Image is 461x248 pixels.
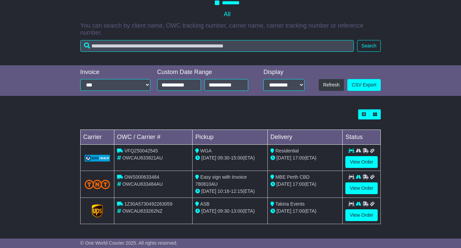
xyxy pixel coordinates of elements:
span: OWCAU633484AU [122,181,163,187]
span: 09:30 [218,155,229,161]
a: CSV Export [347,79,381,91]
span: 17:00 [293,208,305,214]
span: 1Z30A5730492263059 [124,201,172,207]
span: 12:15 [231,188,243,194]
td: Pickup [193,130,268,145]
div: (ETA) [270,208,340,215]
span: [DATE] [277,155,291,161]
div: (ETA) [270,181,340,188]
div: Display [263,69,305,76]
span: Takina Events [275,201,305,207]
span: OWCAU633262NZ [122,208,163,214]
img: GetCarrierServiceLogo [92,204,103,218]
span: OWCAU633821AU [122,155,163,161]
span: Easy sign with Invoice 780810AU [195,174,247,187]
span: [DATE] [277,181,291,187]
span: 17:00 [293,181,305,187]
button: Search [357,40,381,52]
div: Custom Date Range [157,69,253,76]
span: OWS000633484 [124,174,160,180]
div: - (ETA) [195,208,265,215]
p: You can search by client name, OWC tracking number, carrier name, carrier tracking number or refe... [80,22,381,37]
span: [DATE] [201,208,216,214]
span: ASB [200,201,209,207]
span: [DATE] [201,188,216,194]
td: Carrier [80,130,114,145]
a: View Order [345,156,378,168]
span: WGA [200,148,211,153]
span: © One World Courier 2025. All rights reserved. [80,240,178,246]
span: 13:00 [231,208,243,214]
button: Refresh [319,79,344,91]
div: - (ETA) [195,188,265,195]
span: Residential [276,148,299,153]
span: 15:00 [231,155,243,161]
div: - (ETA) [195,154,265,162]
img: GetCarrierServiceLogo [85,155,110,162]
a: View Order [345,182,378,194]
span: 10:16 [218,188,229,194]
td: Delivery [267,130,343,145]
td: OWC / Carrier # [114,130,192,145]
span: VFQZ50042545 [124,148,158,153]
span: [DATE] [201,155,216,161]
span: MBE Perth CBD [276,174,310,180]
span: [DATE] [277,208,291,214]
span: 17:00 [293,155,305,161]
div: Invoice [80,69,150,76]
span: 09:30 [218,208,229,214]
img: TNT_Domestic.png [85,180,110,189]
a: View Order [345,209,378,221]
td: Status [343,130,381,145]
div: (ETA) [270,154,340,162]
